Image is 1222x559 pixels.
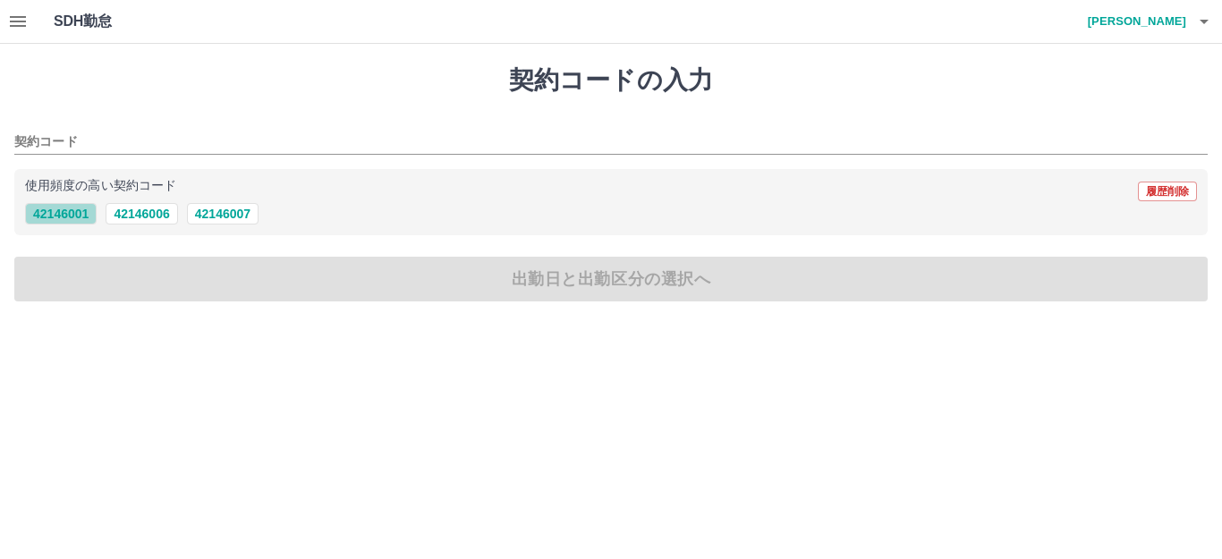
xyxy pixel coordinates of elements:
[106,203,177,224] button: 42146006
[187,203,259,224] button: 42146007
[14,65,1208,96] h1: 契約コードの入力
[25,180,176,192] p: 使用頻度の高い契約コード
[1138,182,1197,201] button: 履歴削除
[25,203,97,224] button: 42146001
